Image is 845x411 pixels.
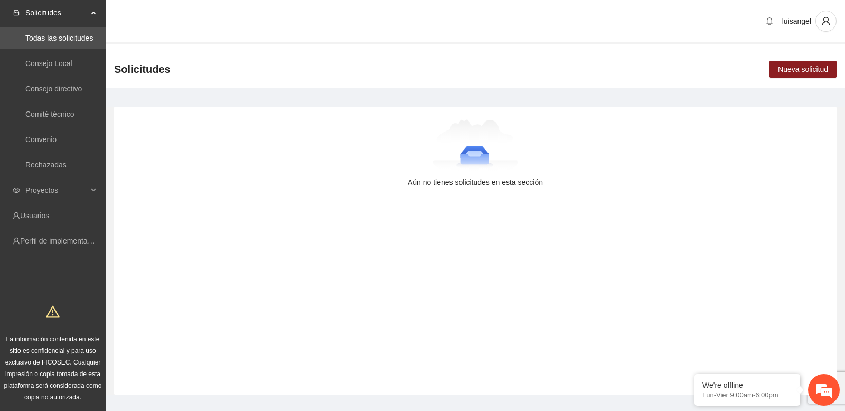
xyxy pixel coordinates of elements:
a: Usuarios [20,211,49,220]
textarea: Escriba su mensaje aquí y haga clic en “Enviar” [5,288,201,325]
span: Solicitudes [25,2,88,23]
a: Todas las solicitudes [25,34,93,42]
a: Rechazadas [25,161,67,169]
div: Minimizar ventana de chat en vivo [173,5,199,31]
div: We're offline [702,381,792,389]
span: bell [762,17,777,25]
span: La información contenida en este sitio es confidencial y para uso exclusivo de FICOSEC. Cualquier... [4,335,102,401]
span: inbox [13,9,20,16]
div: Dejar un mensaje [55,54,177,68]
p: Lun-Vier 9:00am-6:00pm [702,391,792,399]
a: Consejo directivo [25,85,82,93]
div: Aún no tienes solicitudes en esta sección [131,176,820,188]
span: user [816,16,836,26]
img: Aún no tienes solicitudes en esta sección [433,119,519,172]
button: bell [761,13,778,30]
a: Comité técnico [25,110,74,118]
a: Convenio [25,135,57,144]
span: luisangel [782,17,811,25]
a: Perfil de implementadora [20,237,102,245]
span: Nueva solicitud [778,63,828,75]
button: Nueva solicitud [769,61,837,78]
em: Enviar [157,325,192,340]
span: warning [46,305,60,319]
button: user [815,11,837,32]
span: Proyectos [25,180,88,201]
span: eye [13,186,20,194]
a: Consejo Local [25,59,72,68]
span: Estamos sin conexión. Déjenos un mensaje. [20,141,186,248]
span: Solicitudes [114,61,171,78]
